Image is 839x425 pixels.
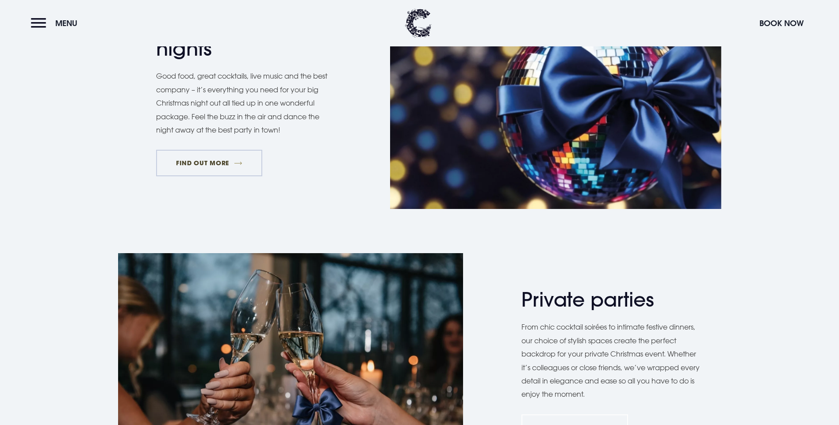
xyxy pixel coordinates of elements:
p: From chic cocktail soirées to intimate festive dinners, our choice of stylish spaces create the p... [521,320,703,401]
button: Menu [31,14,82,33]
h2: Private parties [521,288,694,311]
img: Clandeboye Lodge [405,9,432,38]
span: Menu [55,18,77,28]
h2: Christmas party nights [156,14,329,61]
a: FIND OUT MORE [156,150,263,176]
p: Good food, great cocktails, live music and the best company – it’s everything you need for your b... [156,69,337,137]
button: Book Now [755,14,808,33]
